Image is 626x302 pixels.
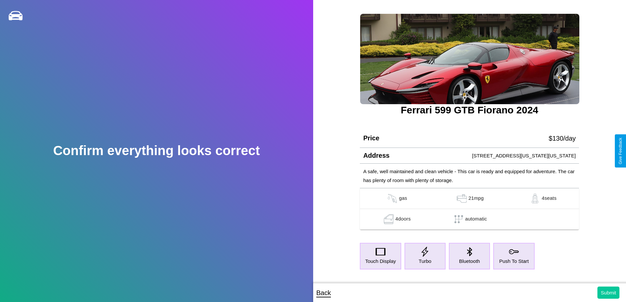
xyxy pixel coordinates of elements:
[472,151,576,160] p: [STREET_ADDRESS][US_STATE][US_STATE]
[528,194,542,203] img: gas
[542,194,556,203] p: 4 seats
[386,194,399,203] img: gas
[399,194,407,203] p: gas
[455,194,468,203] img: gas
[360,105,579,116] h3: Ferrari 599 GTB Fiorano 2024
[316,287,331,299] p: Back
[53,143,260,158] h2: Confirm everything looks correct
[365,257,396,266] p: Touch Display
[363,152,389,159] h4: Address
[419,257,431,266] p: Turbo
[360,188,579,230] table: simple table
[465,214,487,224] p: automatic
[499,257,529,266] p: Push To Start
[395,214,411,224] p: 4 doors
[597,287,619,299] button: Submit
[382,214,395,224] img: gas
[363,167,576,185] p: A safe, well maintained and clean vehicle - This car is ready and equipped for adventure. The car...
[468,194,484,203] p: 21 mpg
[459,257,480,266] p: Bluetooth
[549,132,576,144] p: $ 130 /day
[618,138,623,164] div: Give Feedback
[363,134,379,142] h4: Price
